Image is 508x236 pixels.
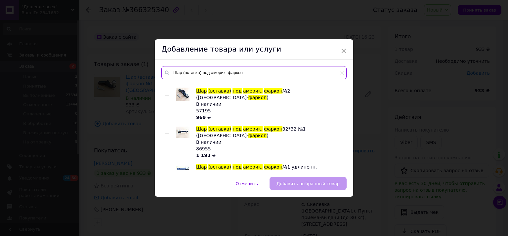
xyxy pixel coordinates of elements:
span: (вставка) [208,164,231,170]
span: америк. [243,88,263,94]
div: ₴ [196,114,343,121]
input: Поиск по товарам и услугам [161,66,347,79]
span: америк. [243,126,263,132]
button: Отменить [229,177,265,190]
span: под [233,164,241,170]
span: × [341,45,347,57]
div: В наличии [196,101,343,107]
span: фаркоп [264,126,282,132]
span: фаркоп [248,95,267,100]
span: фаркоп [248,133,267,138]
span: 86955 [196,146,211,151]
span: Шар [196,88,207,94]
span: под [233,126,241,132]
span: фаркоп [264,88,282,94]
span: Отменить [235,181,258,186]
span: ) [267,95,268,100]
div: Добавление товара или услуги [155,39,353,59]
img: Шар (вставка) под америк. фаркоп №2 (Житомир-фаркоп) [176,88,190,101]
span: (вставка) [208,126,231,132]
span: (вставка) [208,88,231,94]
span: Шар [196,164,207,170]
span: 57195 [196,108,211,113]
span: ) [267,133,268,138]
div: В наличии [196,139,343,145]
b: 969 [196,115,206,120]
img: Шар (вставка) под америк. фаркоп №1 удлиненн. (Житомир-фаркоп) [176,166,190,175]
img: Шар (вставка) под америк. фаркоп 32*32 №1 (Житомир-фаркоп) [176,127,190,138]
div: ₴ [196,152,343,159]
span: фаркоп [264,164,282,170]
span: америк. [243,164,263,170]
b: 1 193 [196,153,211,158]
span: Шар [196,126,207,132]
span: под [233,88,241,94]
